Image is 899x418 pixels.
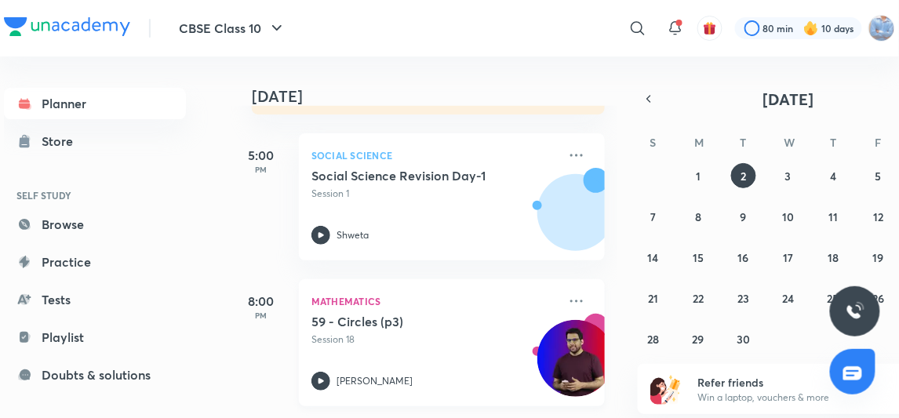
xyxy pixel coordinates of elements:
abbr: September 30, 2025 [737,332,750,347]
button: September 25, 2025 [821,285,846,311]
a: Practice [4,246,186,278]
button: September 11, 2025 [821,204,846,229]
abbr: Friday [875,135,882,150]
abbr: September 7, 2025 [650,209,656,224]
abbr: September 28, 2025 [647,332,659,347]
h6: SELF STUDY [4,182,186,209]
h5: Social Science Revision Day-1 [311,168,507,184]
button: September 10, 2025 [776,204,801,229]
p: Shweta [337,228,369,242]
abbr: September 17, 2025 [783,250,793,265]
img: Company Logo [4,17,130,36]
button: September 26, 2025 [866,285,891,311]
abbr: September 12, 2025 [873,209,883,224]
button: September 7, 2025 [641,204,666,229]
button: September 22, 2025 [686,285,711,311]
button: September 30, 2025 [731,326,756,351]
button: September 18, 2025 [821,245,846,270]
button: September 8, 2025 [686,204,711,229]
img: avatar [703,21,717,35]
button: September 17, 2025 [776,245,801,270]
abbr: September 23, 2025 [737,291,749,306]
button: September 14, 2025 [641,245,666,270]
abbr: September 5, 2025 [875,169,882,184]
a: Store [4,125,186,157]
p: PM [230,311,293,320]
img: ttu [846,302,864,321]
button: September 16, 2025 [731,245,756,270]
div: Store [42,132,82,151]
abbr: September 14, 2025 [648,250,659,265]
p: PM [230,165,293,174]
button: September 28, 2025 [641,326,666,351]
abbr: Tuesday [741,135,747,150]
p: Win a laptop, vouchers & more [698,391,891,405]
abbr: September 21, 2025 [648,291,658,306]
a: Doubts & solutions [4,359,186,391]
abbr: September 16, 2025 [738,250,749,265]
button: avatar [697,16,722,41]
h4: [DATE] [252,87,621,106]
p: [PERSON_NAME] [337,374,413,388]
a: Company Logo [4,17,130,40]
abbr: September 8, 2025 [695,209,701,224]
abbr: September 2, 2025 [741,169,746,184]
button: CBSE Class 10 [169,13,296,44]
a: Playlist [4,322,186,353]
button: September 15, 2025 [686,245,711,270]
abbr: September 29, 2025 [693,332,704,347]
h5: 8:00 [230,292,293,311]
button: September 2, 2025 [731,163,756,188]
button: September 23, 2025 [731,285,756,311]
abbr: September 10, 2025 [782,209,794,224]
p: Session 18 [311,333,558,347]
button: September 29, 2025 [686,326,711,351]
abbr: September 11, 2025 [828,209,838,224]
button: September 3, 2025 [776,163,801,188]
abbr: Thursday [830,135,836,150]
abbr: September 9, 2025 [741,209,747,224]
button: September 19, 2025 [866,245,891,270]
abbr: September 24, 2025 [782,291,794,306]
h6: Refer friends [698,374,891,391]
abbr: September 18, 2025 [828,250,839,265]
button: September 12, 2025 [866,204,891,229]
abbr: September 1, 2025 [696,169,701,184]
a: Tests [4,284,186,315]
button: September 24, 2025 [776,285,801,311]
abbr: Wednesday [784,135,795,150]
abbr: September 3, 2025 [785,169,792,184]
abbr: September 4, 2025 [830,169,836,184]
abbr: September 15, 2025 [693,250,704,265]
abbr: September 19, 2025 [873,250,884,265]
p: Mathematics [311,292,558,311]
a: Planner [4,88,186,119]
h5: 59 - Circles (p3) [311,314,507,329]
a: Browse [4,209,186,240]
span: [DATE] [763,89,814,110]
abbr: September 22, 2025 [693,291,704,306]
img: referral [650,373,682,405]
abbr: Sunday [650,135,657,150]
button: September 4, 2025 [821,163,846,188]
abbr: September 26, 2025 [872,291,884,306]
button: September 21, 2025 [641,285,666,311]
p: Social Science [311,146,558,165]
h5: 5:00 [230,146,293,165]
img: streak [803,20,819,36]
img: sukhneet singh sidhu [868,15,895,42]
abbr: Monday [694,135,704,150]
button: September 9, 2025 [731,204,756,229]
button: September 1, 2025 [686,163,711,188]
button: September 5, 2025 [866,163,891,188]
p: Session 1 [311,187,558,201]
abbr: September 25, 2025 [828,291,839,306]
